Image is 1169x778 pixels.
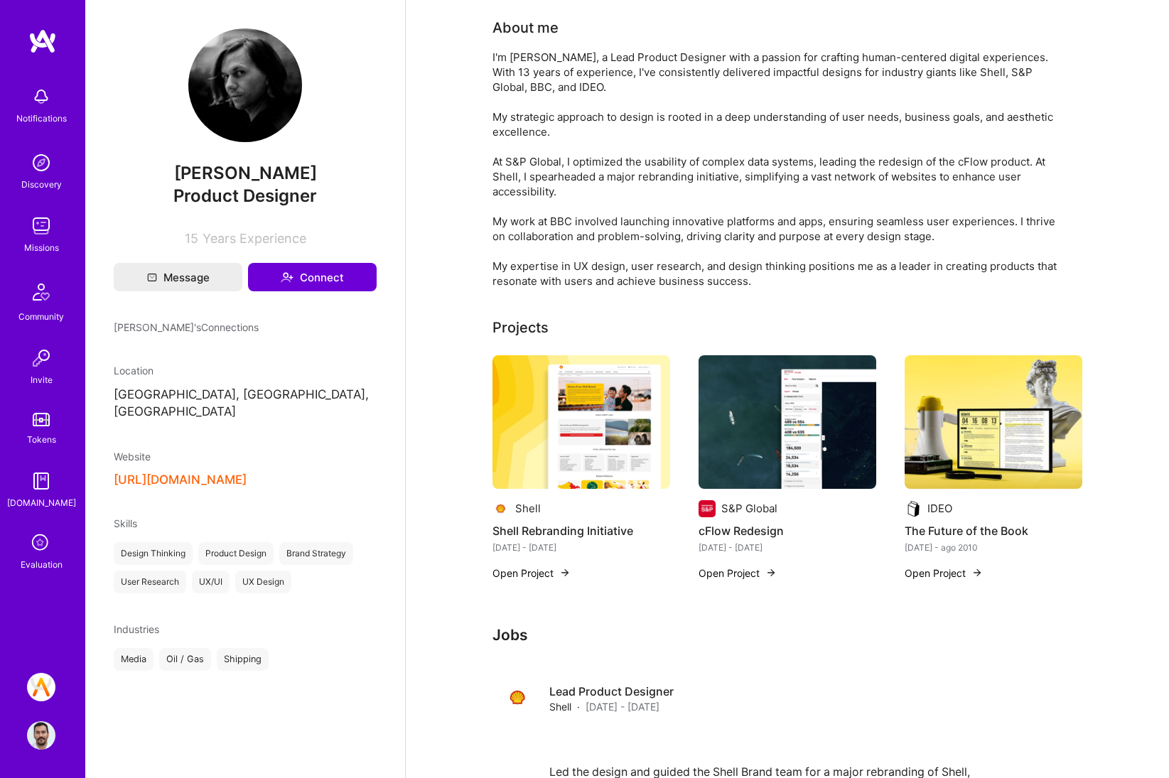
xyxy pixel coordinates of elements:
div: Product Design [198,542,274,565]
img: Company logo [699,500,716,517]
div: Community [18,309,64,324]
div: Projects [492,317,549,338]
i: icon Connect [281,271,293,283]
img: Invite [27,344,55,372]
span: [PERSON_NAME]'s Connections [114,320,259,335]
a: A.Team // Selection Team - help us grow the community! [23,673,59,701]
button: Message [114,263,242,291]
button: Connect [248,263,377,291]
img: arrow-right [559,567,571,578]
button: [URL][DOMAIN_NAME] [114,472,247,487]
div: Tokens [27,432,56,447]
div: IDEO [927,501,952,516]
div: Notifications [16,111,67,126]
img: cFlow Redesign [699,355,876,489]
div: UX Design [235,571,291,593]
h4: Lead Product Designer [549,684,674,699]
img: Company logo [905,500,922,517]
div: Oil / Gas [159,648,211,671]
p: [GEOGRAPHIC_DATA], [GEOGRAPHIC_DATA], [GEOGRAPHIC_DATA] [114,387,377,421]
img: User Avatar [188,28,302,142]
span: Years Experience [203,231,306,246]
img: User Avatar [27,721,55,750]
div: Evaluation [21,557,63,572]
div: Invite [31,372,53,387]
div: [DATE] - [DATE] [492,540,670,555]
div: [DATE] - [DATE] [699,540,876,555]
img: logo [28,28,57,54]
i: icon Mail [147,272,157,282]
div: Shipping [217,648,269,671]
img: Company logo [492,500,510,517]
div: User Research [114,571,186,593]
div: UX/UI [192,571,230,593]
div: Missions [24,240,59,255]
div: Media [114,648,153,671]
div: Shell [515,501,541,516]
span: Product Designer [173,185,317,206]
img: bell [27,82,55,111]
img: The Future of the Book [905,355,1082,489]
span: · [577,699,580,714]
span: Website [114,450,151,463]
img: Company logo [504,684,532,712]
div: S&P Global [721,501,777,516]
h3: Jobs [492,626,1082,644]
img: teamwork [27,212,55,240]
img: guide book [27,467,55,495]
div: I'm [PERSON_NAME], a Lead Product Designer with a passion for crafting human-centered digital exp... [492,50,1061,288]
button: Open Project [699,566,777,580]
h4: Shell Rebranding Initiative [492,522,670,540]
span: Shell [549,699,571,714]
div: [DATE] - ago 2010 [905,540,1082,555]
span: 15 [185,231,198,246]
span: [DATE] - [DATE] [586,699,659,714]
div: Brand Strategy [279,542,353,565]
button: Open Project [492,566,571,580]
span: [PERSON_NAME] [114,163,377,184]
span: Industries [114,623,159,635]
button: Open Project [905,566,983,580]
img: arrow-right [971,567,983,578]
div: [DOMAIN_NAME] [7,495,76,510]
img: A.Team // Selection Team - help us grow the community! [27,673,55,701]
div: Location [114,363,377,378]
div: Design Thinking [114,542,193,565]
img: arrow-right [765,567,777,578]
img: discovery [27,148,55,177]
span: Skills [114,517,137,529]
a: User Avatar [23,721,59,750]
img: tokens [33,413,50,426]
i: icon SelectionTeam [28,530,55,557]
h4: cFlow Redesign [699,522,876,540]
div: About me [492,17,559,38]
img: Community [24,275,58,309]
h4: The Future of the Book [905,522,1082,540]
div: Discovery [21,177,62,192]
img: Shell Rebranding Initiative [492,355,670,489]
